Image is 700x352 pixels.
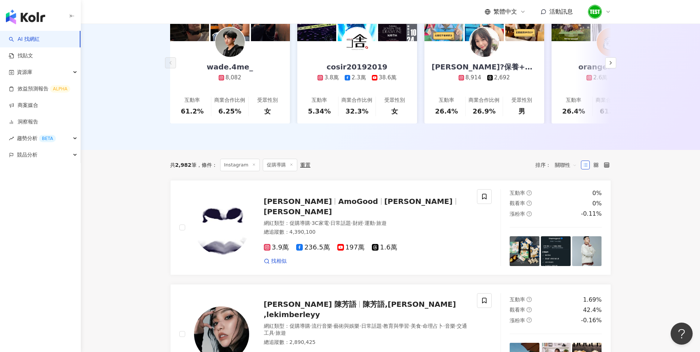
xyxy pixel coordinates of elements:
[341,97,372,104] div: 商業合作比例
[312,97,327,104] div: 互動率
[338,197,378,206] span: AmoGood
[290,220,310,226] span: 促購導購
[596,97,627,104] div: 商業合作比例
[592,200,602,208] div: 0%
[9,36,40,43] a: searchAI 找網紅
[290,323,310,329] span: 促購導購
[469,97,499,104] div: 商業合作比例
[170,180,611,275] a: KOL Avatar[PERSON_NAME]AmoGood[PERSON_NAME][PERSON_NAME]網紅類型：促購導購·3C家電·日常話題·財經·運動·旅遊總追蹤數：4,390,10...
[424,62,544,72] div: [PERSON_NAME]?保養+保健
[352,74,366,82] div: 2.3萬
[334,323,359,329] span: 藝術與娛樂
[220,159,260,171] span: Instagram
[184,97,200,104] div: 互動率
[6,10,45,24] img: logo
[264,258,287,265] a: 找相似
[583,306,602,314] div: 42.4%
[470,28,499,57] img: KOL Avatar
[312,323,332,329] span: 流行音樂
[593,74,608,82] div: 2.6萬
[312,220,329,226] span: 3C家電
[581,316,602,324] div: -0.16%
[600,107,622,116] div: 61.5%
[510,190,525,196] span: 互動率
[276,330,286,336] span: 旅遊
[455,323,457,329] span: ·
[361,323,382,329] span: 日常話題
[527,190,532,195] span: question-circle
[510,317,525,323] span: 漲粉率
[17,130,56,147] span: 趨勢分析
[264,300,357,309] span: [PERSON_NAME] 陳芳語
[194,200,249,255] img: KOL Avatar
[310,323,312,329] span: ·
[581,210,602,218] div: -0.11%
[466,74,481,82] div: 8,914
[197,162,217,168] span: 條件 ：
[510,200,525,206] span: 觀看率
[329,220,330,226] span: ·
[263,159,297,171] span: 促購導購
[494,74,510,82] div: 2,692
[264,244,289,251] span: 3.9萬
[274,330,276,336] span: ·
[297,41,417,123] a: cosir201920193.8萬2.3萬38.6萬互動率5.34%商業合作比例32.3%受眾性別女
[571,62,651,72] div: orangeamber12
[411,323,421,329] span: 美食
[9,136,14,141] span: rise
[391,107,398,116] div: 女
[424,41,544,123] a: [PERSON_NAME]?保養+保健8,9142,692互動率26.4%商業合作比例26.9%受眾性別男
[300,162,310,168] div: 重置
[332,323,334,329] span: ·
[671,323,693,345] iframe: Help Scout Beacon - Open
[566,97,581,104] div: 互動率
[342,28,372,57] img: KOL Avatar
[588,5,602,19] img: unnamed.png
[324,74,339,82] div: 3.8萬
[9,102,38,109] a: 商案媒合
[257,97,278,104] div: 受眾性別
[330,220,351,226] span: 日常話題
[510,307,525,313] span: 觀看率
[264,207,332,216] span: [PERSON_NAME]
[264,197,332,206] span: [PERSON_NAME]
[218,107,241,116] div: 6.25%
[511,97,532,104] div: 受眾性別
[308,107,331,116] div: 5.34%
[473,107,495,116] div: 26.9%
[549,8,573,15] span: 活動訊息
[200,62,261,72] div: wade.4me_
[264,220,469,227] div: 網紅類型 ：
[409,323,410,329] span: ·
[9,85,70,93] a: 效益預測報告ALPHA
[435,107,458,116] div: 26.4%
[527,201,532,206] span: question-circle
[353,220,363,226] span: 財經
[421,323,423,329] span: ·
[572,236,602,266] img: post-image
[379,74,396,82] div: 38.6萬
[359,323,361,329] span: ·
[555,159,577,171] span: 關聯性
[527,317,532,323] span: question-circle
[181,107,204,116] div: 61.2%
[296,244,330,251] span: 236.5萬
[383,323,409,329] span: 教育與學習
[215,28,245,57] img: KOL Avatar
[384,197,453,206] span: [PERSON_NAME]
[39,135,56,142] div: BETA
[264,323,469,337] div: 網紅類型 ：
[510,211,525,217] span: 漲粉率
[264,339,469,346] div: 總追蹤數 ： 2,890,425
[363,220,365,226] span: ·
[527,297,532,302] span: question-circle
[510,236,539,266] img: post-image
[214,97,245,104] div: 商業合作比例
[17,147,37,163] span: 競品分析
[535,159,581,171] div: 排序：
[264,107,271,116] div: 女
[9,52,33,60] a: 找貼文
[493,8,517,16] span: 繁體中文
[226,74,241,82] div: 8,082
[351,220,352,226] span: ·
